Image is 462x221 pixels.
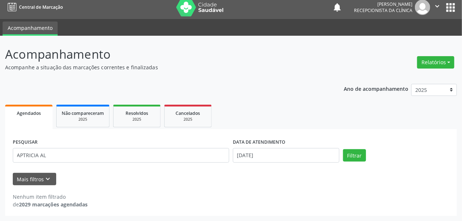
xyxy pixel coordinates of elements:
[62,110,104,116] span: Não compareceram
[417,56,454,69] button: Relatórios
[343,149,366,162] button: Filtrar
[19,201,88,208] strong: 2029 marcações agendadas
[5,1,63,13] a: Central de Marcação
[17,110,41,116] span: Agendados
[13,201,88,208] div: de
[176,110,200,116] span: Cancelados
[62,117,104,122] div: 2025
[13,148,229,163] input: Nome, CNS
[3,22,58,36] a: Acompanhamento
[233,137,285,148] label: DATA DE ATENDIMENTO
[433,2,441,10] i: 
[354,1,412,7] div: [PERSON_NAME]
[19,4,63,10] span: Central de Marcação
[44,175,52,183] i: keyboard_arrow_down
[233,148,339,163] input: Selecione um intervalo
[5,63,322,71] p: Acompanhe a situação das marcações correntes e finalizadas
[5,45,322,63] p: Acompanhamento
[170,117,206,122] div: 2025
[126,110,148,116] span: Resolvidos
[13,137,38,148] label: PESQUISAR
[354,7,412,13] span: Recepcionista da clínica
[13,173,56,186] button: Mais filtroskeyboard_arrow_down
[444,1,457,14] button: apps
[119,117,155,122] div: 2025
[13,193,88,201] div: Nenhum item filtrado
[332,2,342,12] button: notifications
[344,84,409,93] p: Ano de acompanhamento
